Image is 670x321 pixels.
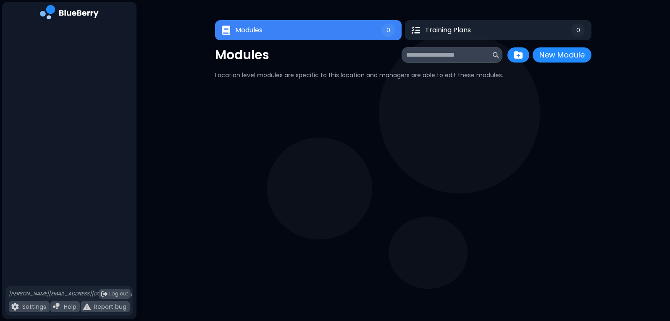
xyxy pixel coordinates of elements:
[109,290,128,297] span: Log out
[493,52,499,58] img: search icon
[101,291,108,297] img: logout
[222,26,230,35] img: Modules
[576,26,580,34] span: 0
[215,71,591,79] p: Location level modules are specific to this location and managers are able to edit these modules.
[94,303,126,311] p: Report bug
[386,26,390,34] span: 0
[9,290,132,297] p: [PERSON_NAME][EMAIL_ADDRESS][DOMAIN_NAME]
[83,303,91,311] img: file icon
[405,20,591,40] button: Training PlansTraining Plans0
[235,25,263,35] span: Modules
[533,47,591,63] button: New Module
[425,25,471,35] span: Training Plans
[514,51,523,59] img: folder plus icon
[11,303,19,311] img: file icon
[22,303,46,311] p: Settings
[53,303,60,311] img: file icon
[215,20,402,40] button: ModulesModules0
[64,303,76,311] p: Help
[40,5,99,22] img: company logo
[215,47,269,63] p: Modules
[412,26,420,34] img: Training Plans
